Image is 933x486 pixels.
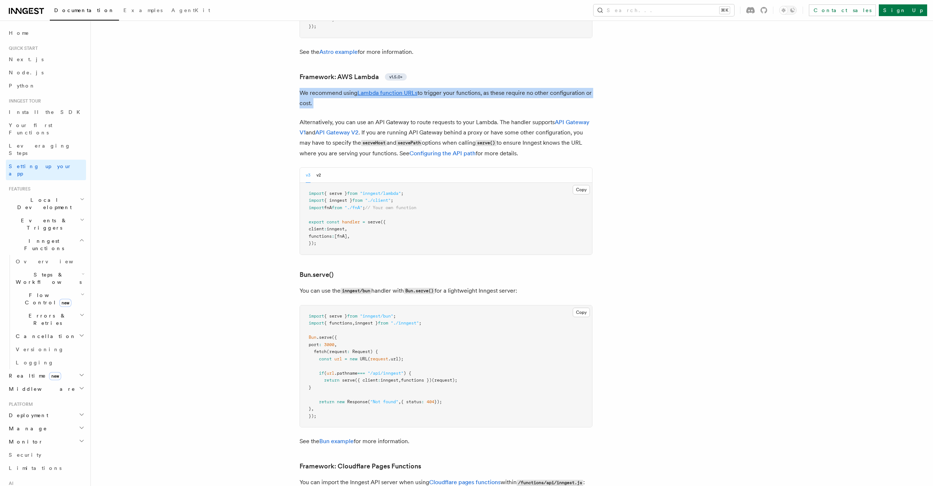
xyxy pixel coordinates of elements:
span: , [332,17,334,22]
span: new [337,399,345,404]
a: Overview [13,255,86,268]
span: .pathname [334,371,357,376]
span: Monitor [6,438,43,445]
span: : [347,349,350,354]
span: ) { [404,371,411,376]
span: Local Development [6,196,80,211]
button: Middleware [6,382,86,396]
button: Copy [573,308,590,317]
span: "/api/inngest" [368,371,404,376]
span: "./inngest" [391,320,419,326]
span: inngest } [355,320,378,326]
span: { serve } [324,314,347,319]
span: fetch [314,349,327,354]
span: = [345,356,347,361]
span: { status [401,399,421,404]
span: }); [434,399,442,404]
span: new [59,299,71,307]
a: Framework: AWS Lambdav1.5.0+ [300,72,407,82]
span: import [309,198,324,203]
span: "./fnA" [345,205,363,210]
a: Configuring the API path [409,150,476,157]
span: from [352,198,363,203]
span: URL [360,356,368,361]
span: ( [324,371,327,376]
span: from [378,320,388,326]
code: inngest/bun [341,288,371,294]
span: export [309,219,324,225]
a: Limitations [6,461,86,475]
a: Install the SDK [6,105,86,119]
span: Manage [6,425,47,432]
span: new [350,356,357,361]
span: from [332,205,342,210]
span: "./client" [365,198,391,203]
a: Lambda function URLs [357,89,417,96]
span: ( [368,356,370,361]
code: Bun.serve() [404,288,435,294]
a: Sign Up [879,4,927,16]
span: Steps & Workflows [13,271,82,286]
span: Documentation [54,7,115,13]
span: (request [327,349,347,354]
span: "Not found" [370,399,398,404]
span: ; [363,205,365,210]
span: === [357,371,365,376]
span: import [309,314,324,319]
a: Leveraging Steps [6,139,86,160]
span: ; [393,314,396,319]
code: /functions/api/inngest.js [517,480,583,486]
span: from [347,314,357,319]
span: new [49,372,61,380]
a: Node.js [6,66,86,79]
button: Cancellation [13,330,86,343]
code: serve() [476,140,496,146]
span: Errors & Retries [13,312,79,327]
a: Security [6,448,86,461]
span: client [309,226,324,231]
button: Local Development [6,193,86,214]
button: Manage [6,422,86,435]
span: AgentKit [171,7,210,13]
span: : [332,234,334,239]
span: "inngest/lambda" [360,191,401,196]
span: import [309,191,324,196]
span: Response [347,399,368,404]
span: Install the SDK [9,109,85,115]
span: Flow Control [13,292,81,306]
span: ; [401,191,404,196]
a: Setting up your app [6,160,86,180]
span: ( [368,399,370,404]
button: Events & Triggers [6,214,86,234]
a: Bun example [319,438,354,445]
p: See the for more information. [300,436,592,446]
span: }); [309,24,316,29]
span: Events & Triggers [6,217,80,231]
button: Search...⌘K [594,4,734,16]
span: }); [309,241,316,246]
a: API Gateway V2 [315,129,358,136]
span: const [319,356,332,361]
span: ; [391,198,393,203]
span: Security [9,452,41,458]
span: .serve [316,335,332,340]
span: Request [352,349,370,354]
a: Next.js [6,53,86,66]
button: Monitor [6,435,86,448]
span: return [319,399,334,404]
code: servePath [396,140,422,146]
span: Python [9,83,36,89]
a: Contact sales [809,4,876,16]
span: 3000 [324,342,334,347]
span: ) { [370,349,378,354]
span: Versioning [16,346,64,352]
a: Bun.serve() [300,270,334,280]
span: , [311,406,314,411]
span: const [327,219,339,225]
button: Steps & Workflows [13,268,86,289]
span: } [309,406,311,411]
button: Inngest Functions [6,234,86,255]
span: Bun [309,335,316,340]
a: Framework: Cloudflare Pages Functions [300,461,421,471]
span: functions [309,17,332,22]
